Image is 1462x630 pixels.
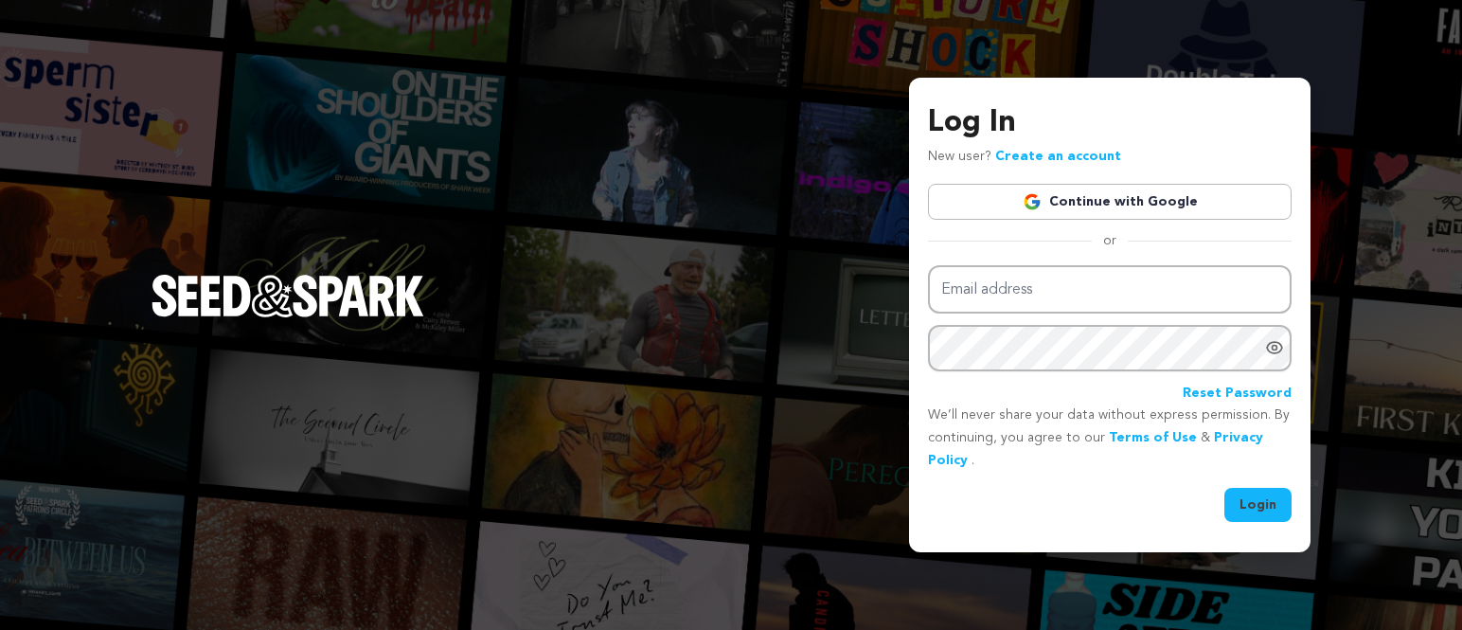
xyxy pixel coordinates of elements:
[152,275,424,316] img: Seed&Spark Logo
[995,150,1121,163] a: Create an account
[1183,383,1292,405] a: Reset Password
[1109,431,1197,444] a: Terms of Use
[928,405,1292,472] p: We’ll never share your data without express permission. By continuing, you agree to our & .
[928,100,1292,146] h3: Log In
[928,184,1292,220] a: Continue with Google
[1265,338,1284,357] a: Show password as plain text. Warning: this will display your password on the screen.
[928,146,1121,169] p: New user?
[1224,488,1292,522] button: Login
[928,431,1263,467] a: Privacy Policy
[928,265,1292,314] input: Email address
[1092,231,1128,250] span: or
[1023,192,1042,211] img: Google logo
[152,275,424,354] a: Seed&Spark Homepage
